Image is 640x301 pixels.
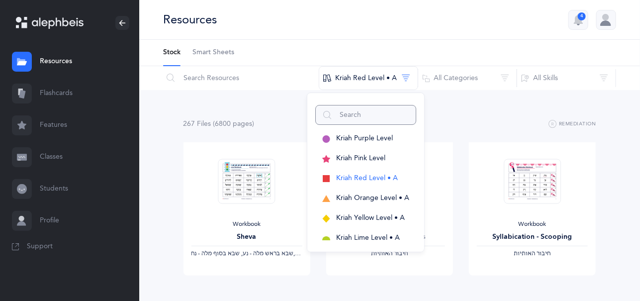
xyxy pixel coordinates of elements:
[27,242,53,252] span: Support
[477,220,588,228] div: Workbook
[191,250,302,258] div: ‪, + 2‬
[213,120,255,128] span: (6800 page )
[191,232,302,242] div: Sheva
[163,66,319,90] input: Search Resources
[208,120,211,128] span: s
[504,159,561,204] img: Syllabication-Workbook-Level-1-EN_Red_Scooping_thumbnail_1741114434.png
[549,118,596,130] button: Remediation
[315,149,416,169] button: Kriah Pink Level
[250,120,253,128] span: s
[319,66,418,90] button: Kriah Red Level • A
[336,194,409,202] span: Kriah Orange Level • A
[418,66,517,90] button: All Categories
[590,251,628,289] iframe: Drift Widget Chat Controller
[336,154,385,162] span: Kriah Pink Level
[192,48,234,58] span: Smart Sheets
[336,134,393,142] span: Kriah Purple Level
[315,105,416,125] input: Search
[336,214,405,222] span: Kriah Yellow Level • A
[183,120,211,128] span: 267 File
[315,248,416,268] button: Kriah Green Level • A
[315,228,416,248] button: Kriah Lime Level • A
[315,129,416,149] button: Kriah Purple Level
[218,159,275,204] img: Sheva-Workbook-Red_EN_thumbnail_1754012358.png
[163,11,217,28] div: Resources
[514,250,551,257] span: ‫חיבור האותיות‬
[336,234,400,242] span: Kriah Lime Level • A
[191,220,302,228] div: Workbook
[191,250,294,257] span: ‫שבא בראש מלה - נע, שבא בסוף מלה - נח‬
[568,10,588,30] button: 4
[315,208,416,228] button: Kriah Yellow Level • A
[336,174,398,182] span: Kriah Red Level • A
[315,189,416,208] button: Kriah Orange Level • A
[517,66,616,90] button: All Skills
[371,250,408,257] span: ‫חיבור האותיות‬
[578,12,586,20] div: 4
[477,232,588,242] div: Syllabication - Scooping
[315,169,416,189] button: Kriah Red Level • A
